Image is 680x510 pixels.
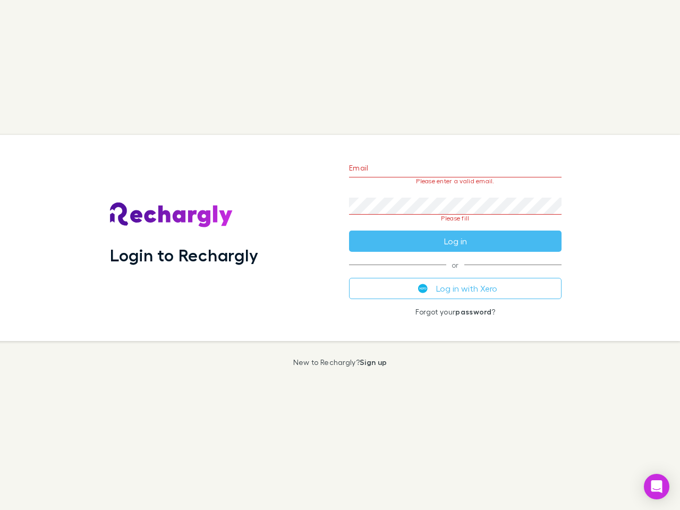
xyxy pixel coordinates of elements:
a: Sign up [360,358,387,367]
a: password [455,307,491,316]
p: Please enter a valid email. [349,177,562,185]
img: Xero's logo [418,284,428,293]
p: New to Rechargly? [293,358,387,367]
p: Forgot your ? [349,308,562,316]
div: Open Intercom Messenger [644,474,669,499]
button: Log in [349,231,562,252]
p: Please fill [349,215,562,222]
button: Log in with Xero [349,278,562,299]
img: Rechargly's Logo [110,202,233,228]
h1: Login to Rechargly [110,245,258,265]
